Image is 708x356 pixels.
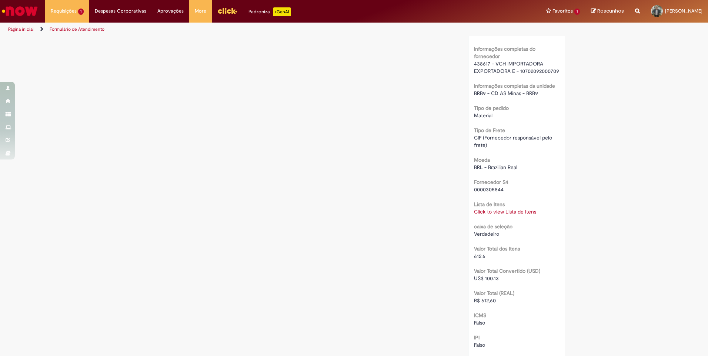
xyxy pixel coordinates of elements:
span: 0000305844 [474,186,504,193]
p: +GenAi [273,7,291,16]
span: Despesas Corporativas [95,7,146,15]
a: Página inicial [8,26,34,32]
b: caixa de seleção [474,223,512,230]
a: Rascunhos [591,8,624,15]
span: US$ 100.13 [474,275,499,282]
img: click_logo_yellow_360x200.png [217,5,237,16]
b: Valor Total Convertido (USD) [474,268,540,274]
div: Padroniza [248,7,291,16]
b: IPI [474,334,480,341]
b: Informações completas do fornecedor [474,46,535,60]
b: ICMS [474,312,486,319]
ul: Trilhas de página [6,23,467,36]
b: Informações completas da unidade [474,83,555,89]
a: Click to view Lista de Itens [474,208,536,215]
span: R$ 612,60 [474,297,496,304]
span: 612.6 [474,253,485,259]
b: Tipo de Frete [474,127,505,134]
span: BRL - Brazilian Real [474,164,517,171]
span: Favoritos [552,7,573,15]
b: Valor Total (REAL) [474,290,514,296]
span: More [195,7,206,15]
b: Tipo de pedido [474,105,509,111]
b: Valor Total dos Itens [474,245,520,252]
span: Requisições [51,7,77,15]
span: 438617 - VCH IMPORTADORA EXPORTADORA E - 10702092000709 [474,60,559,74]
b: Lista de Itens [474,201,505,208]
span: Falso [474,342,485,348]
span: Falso [474,319,485,326]
span: Material [474,112,492,119]
span: Aprovações [157,7,184,15]
span: CIF (Fornecedor responsável pelo frete) [474,134,554,148]
img: ServiceNow [1,4,39,19]
span: BRB9 - CD AS Minas - BRB9 [474,90,538,97]
span: VCH IMPORTADORA EXPORTADORA E [474,23,523,37]
span: Verdadeiro [474,231,499,237]
span: [PERSON_NAME] [665,8,702,14]
span: 1 [574,9,580,15]
b: Moeda [474,157,490,163]
b: Fornecedor S4 [474,179,508,185]
span: 1 [78,9,84,15]
span: Rascunhos [597,7,624,14]
a: Formulário de Atendimento [50,26,104,32]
